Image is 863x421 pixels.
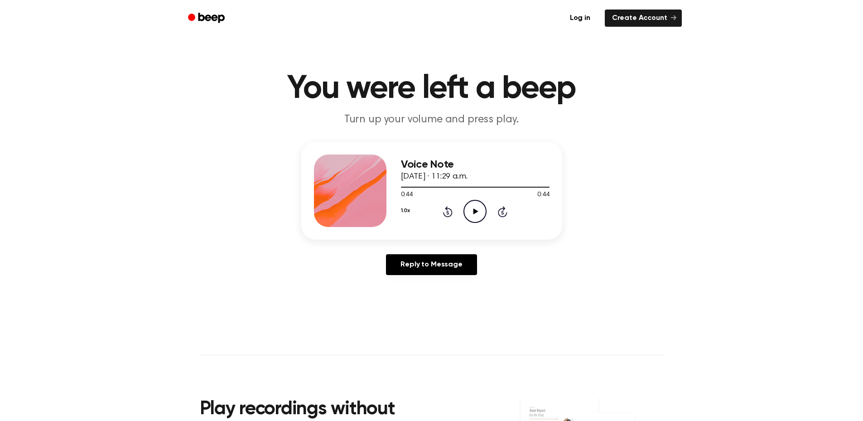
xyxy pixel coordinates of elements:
[605,10,682,27] a: Create Account
[200,73,664,105] h1: You were left a beep
[258,112,606,127] p: Turn up your volume and press play.
[401,190,413,200] span: 0:44
[401,159,550,171] h3: Voice Note
[401,203,410,218] button: 1.0x
[537,190,549,200] span: 0:44
[401,173,468,181] span: [DATE] · 11:29 a.m.
[386,254,477,275] a: Reply to Message
[182,10,233,27] a: Beep
[561,8,599,29] a: Log in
